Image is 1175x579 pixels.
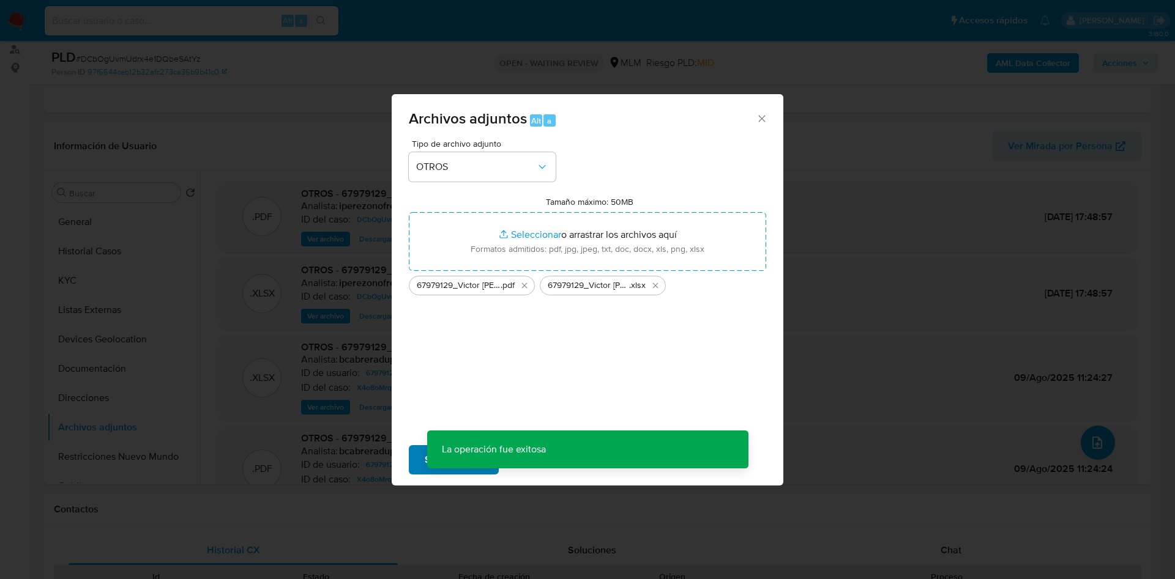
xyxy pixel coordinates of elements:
[412,139,559,148] span: Tipo de archivo adjunto
[531,115,541,127] span: Alt
[648,278,663,293] button: Eliminar 67979129_Victor Manuel Castelan Crivelli_AGO2025.xlsx
[409,271,766,295] ul: Archivos seleccionados
[425,446,483,473] span: Subir archivo
[547,115,551,127] span: a
[417,279,501,292] span: 67979129_Victor [PERSON_NAME] Crivelli_AGO25
[517,278,532,293] button: Eliminar 67979129_Victor Manuel Castelan Crivelli_AGO25.pdf
[548,279,629,292] span: 67979129_Victor [PERSON_NAME] Crivelli_AGO2025
[409,152,556,182] button: OTROS
[756,112,767,124] button: Cerrar
[409,445,499,474] button: Subir archivo
[520,446,559,473] span: Cancelar
[416,161,536,173] span: OTROS
[409,108,527,129] span: Archivos adjuntos
[427,430,561,468] p: La operación fue exitosa
[546,196,633,207] label: Tamaño máximo: 50MB
[501,279,515,292] span: .pdf
[629,279,646,292] span: .xlsx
